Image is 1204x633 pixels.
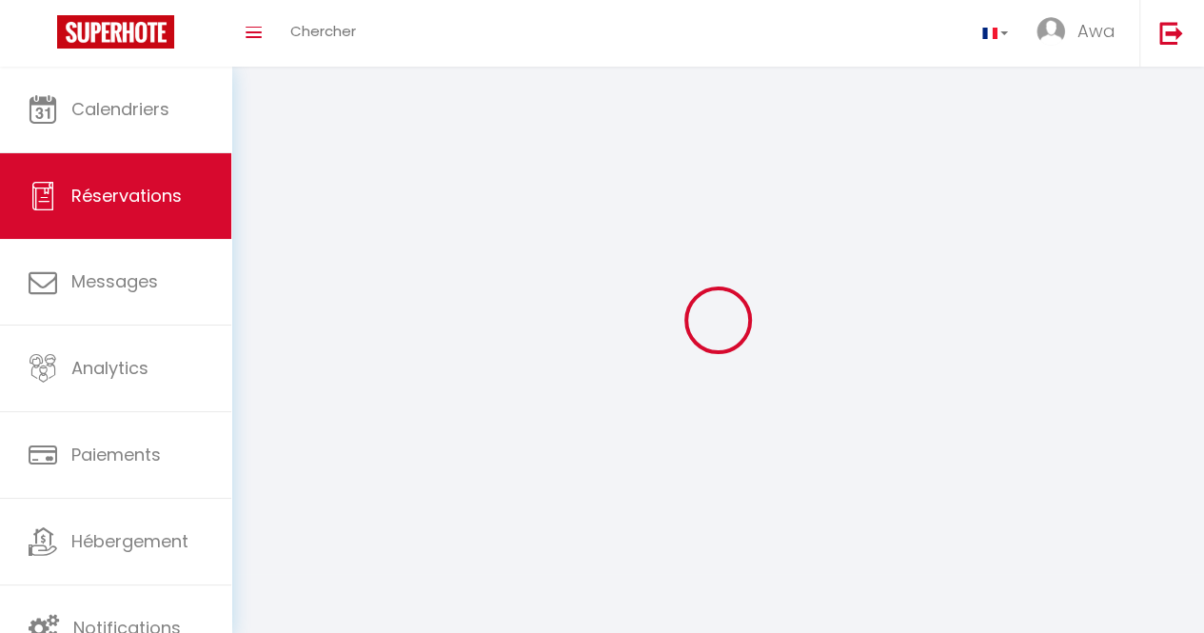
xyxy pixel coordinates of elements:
img: Super Booking [57,15,174,49]
span: Chercher [290,21,356,41]
img: ... [1036,17,1065,46]
button: Ouvrir le widget de chat LiveChat [15,8,72,65]
span: Réservations [71,184,182,208]
span: Analytics [71,356,148,380]
span: Paiements [71,443,161,466]
span: Calendriers [71,97,169,121]
span: Hébergement [71,529,188,553]
img: logout [1159,21,1183,45]
span: Awa [1077,19,1115,43]
span: Messages [71,269,158,293]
